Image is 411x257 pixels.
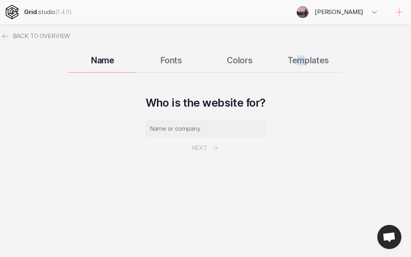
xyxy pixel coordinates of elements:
input: Name or company [145,120,266,137]
strong: Grid [24,8,37,16]
span: Back to overview [13,24,70,48]
h3: Name [69,55,137,65]
img: Profile picture [297,6,309,18]
span: Click to see changelog [55,8,72,16]
h2: Who is the website for? [146,96,266,109]
a: Chat abierto [377,225,401,249]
